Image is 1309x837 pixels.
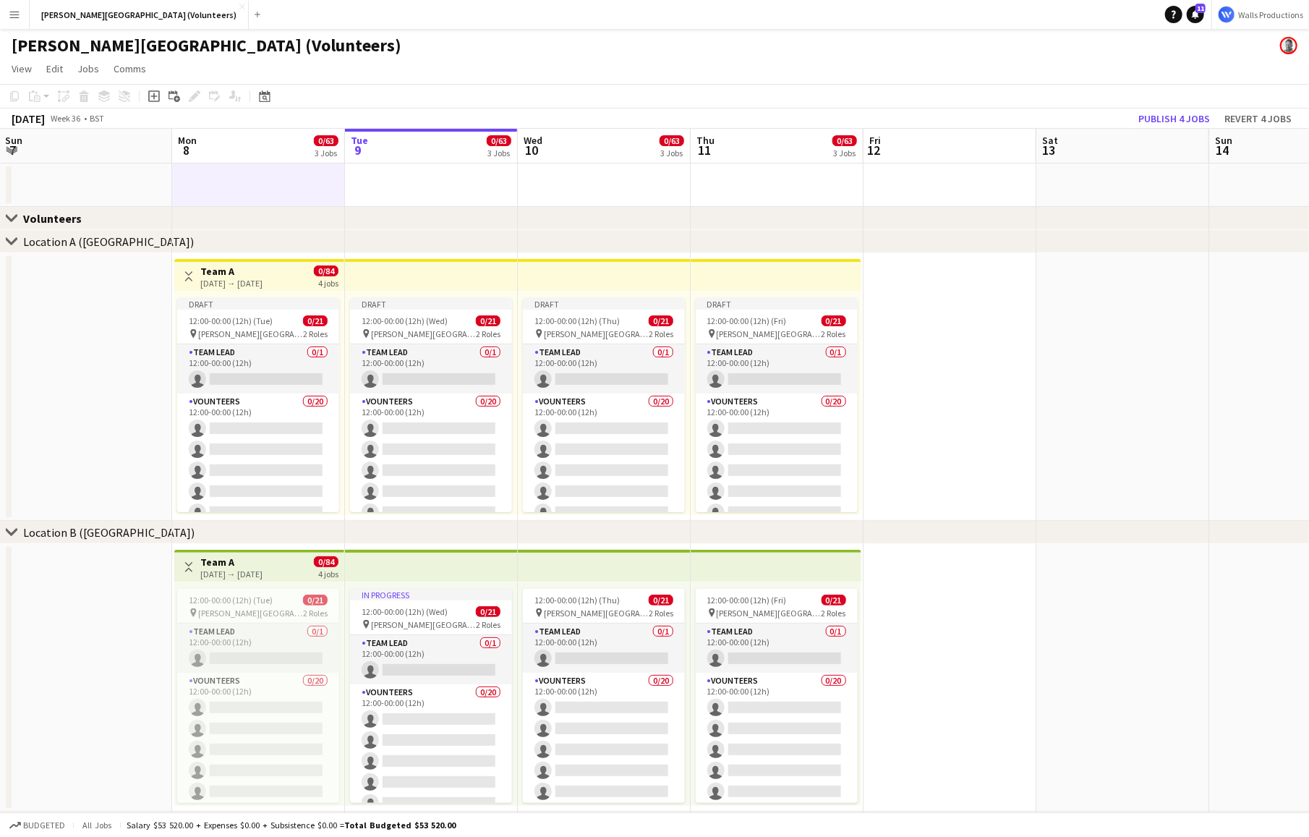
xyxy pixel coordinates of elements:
[23,525,195,540] div: Location B ([GEOGRAPHIC_DATA])
[12,62,32,75] span: View
[544,328,649,339] span: [PERSON_NAME][GEOGRAPHIC_DATA] (Entrance B)
[6,59,38,78] a: View
[487,135,511,146] span: 0/63
[303,608,328,619] span: 2 Roles
[649,328,673,339] span: 2 Roles
[315,148,338,158] div: 3 Jobs
[649,315,673,326] span: 0/21
[46,62,63,75] span: Edit
[177,589,339,803] app-job-card: 12:00-00:00 (12h) (Tue)0/21 [PERSON_NAME][GEOGRAPHIC_DATA] (Entrance B)2 RolesTeam Lead0/112:00-0...
[177,624,339,673] app-card-role: Team Lead0/112:00-00:00 (12h)
[3,142,22,158] span: 7
[1042,134,1058,147] span: Sat
[12,35,401,56] h1: [PERSON_NAME][GEOGRAPHIC_DATA] (Volunteers)
[1218,6,1235,23] img: Logo
[314,556,338,567] span: 0/84
[1195,4,1206,13] span: 11
[822,595,846,606] span: 0/21
[200,278,263,289] div: [DATE] → [DATE]
[344,820,456,830] span: Total Budgeted $53 520.00
[200,556,263,569] h3: Team A
[649,608,673,619] span: 2 Roles
[127,820,456,830] div: Salary $53 520.00 + Expenses $0.00 + Subsistence $0.00 =
[696,298,858,310] div: Draft
[72,59,105,78] a: Jobs
[696,344,858,394] app-card-role: Team Lead0/112:00-00:00 (12h)
[303,315,328,326] span: 0/21
[822,608,846,619] span: 2 Roles
[476,315,500,326] span: 0/21
[717,328,822,339] span: [PERSON_NAME][GEOGRAPHIC_DATA] (Entrance B)
[476,606,500,617] span: 0/21
[523,344,685,394] app-card-role: Team Lead0/112:00-00:00 (12h)
[23,211,93,226] div: Volunteers
[40,59,69,78] a: Edit
[350,589,512,803] app-job-card: In progress12:00-00:00 (12h) (Wed)0/21 [PERSON_NAME][GEOGRAPHIC_DATA] (Entrance B)2 RolesTeam Lea...
[487,148,511,158] div: 3 Jobs
[176,142,197,158] span: 8
[314,135,338,146] span: 0/63
[362,315,448,326] span: 12:00-00:00 (12h) (Wed)
[200,265,263,278] h3: Team A
[696,298,858,512] app-job-card: Draft12:00-00:00 (12h) (Fri)0/21 [PERSON_NAME][GEOGRAPHIC_DATA] (Entrance B)2 RolesTeam Lead0/112...
[1187,6,1204,23] a: 11
[198,328,303,339] span: [PERSON_NAME][GEOGRAPHIC_DATA] (Entrance B)
[1133,109,1216,128] button: Publish 4 jobs
[350,344,512,394] app-card-role: Team Lead0/112:00-00:00 (12h)
[77,62,99,75] span: Jobs
[523,298,685,310] div: Draft
[177,344,339,394] app-card-role: Team Lead0/112:00-00:00 (12h)
[114,62,146,75] span: Comms
[198,608,303,619] span: [PERSON_NAME][GEOGRAPHIC_DATA] (Entrance B)
[1238,9,1303,20] span: Walls Productions
[660,148,683,158] div: 3 Jobs
[1219,109,1297,128] button: Revert 4 jobs
[200,569,263,579] div: [DATE] → [DATE]
[534,315,620,326] span: 12:00-00:00 (12h) (Thu)
[23,820,65,830] span: Budgeted
[5,134,22,147] span: Sun
[523,298,685,512] app-job-card: Draft12:00-00:00 (12h) (Thu)0/21 [PERSON_NAME][GEOGRAPHIC_DATA] (Entrance B)2 RolesTeam Lead0/112...
[523,624,685,673] app-card-role: Team Lead0/112:00-00:00 (12h)
[696,589,858,803] app-job-card: 12:00-00:00 (12h) (Fri)0/21 [PERSON_NAME][GEOGRAPHIC_DATA] (Entrance B)2 RolesTeam Lead0/112:00-0...
[867,142,881,158] span: 12
[869,134,881,147] span: Fri
[832,135,857,146] span: 0/63
[534,595,620,606] span: 12:00-00:00 (12h) (Thu)
[351,134,368,147] span: Tue
[544,608,649,619] span: [PERSON_NAME][GEOGRAPHIC_DATA] (Entrance B)
[1215,134,1232,147] span: Sun
[833,148,856,158] div: 3 Jobs
[177,298,339,512] app-job-card: Draft12:00-00:00 (12h) (Tue)0/21 [PERSON_NAME][GEOGRAPHIC_DATA] (Entrance B)2 RolesTeam Lead0/112...
[178,134,197,147] span: Mon
[7,817,67,833] button: Budgeted
[303,328,328,339] span: 2 Roles
[1213,142,1232,158] span: 14
[350,589,512,600] div: In progress
[362,606,448,617] span: 12:00-00:00 (12h) (Wed)
[523,589,685,803] app-job-card: 12:00-00:00 (12h) (Thu)0/21 [PERSON_NAME][GEOGRAPHIC_DATA] (Entrance B)2 RolesTeam Lead0/112:00-0...
[189,315,273,326] span: 12:00-00:00 (12h) (Tue)
[1040,142,1058,158] span: 13
[108,59,152,78] a: Comms
[318,276,338,289] div: 4 jobs
[694,142,715,158] span: 11
[371,619,476,630] span: [PERSON_NAME][GEOGRAPHIC_DATA] (Entrance B)
[350,298,512,310] div: Draft
[476,619,500,630] span: 2 Roles
[521,142,542,158] span: 10
[717,608,822,619] span: [PERSON_NAME][GEOGRAPHIC_DATA] (Entrance B)
[696,624,858,673] app-card-role: Team Lead0/112:00-00:00 (12h)
[350,298,512,512] div: Draft12:00-00:00 (12h) (Wed)0/21 [PERSON_NAME][GEOGRAPHIC_DATA] (Entrance B)2 RolesTeam Lead0/112...
[350,635,512,684] app-card-role: Team Lead0/112:00-00:00 (12h)
[822,328,846,339] span: 2 Roles
[649,595,673,606] span: 0/21
[822,315,846,326] span: 0/21
[23,234,194,249] div: Location A ([GEOGRAPHIC_DATA])
[524,134,542,147] span: Wed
